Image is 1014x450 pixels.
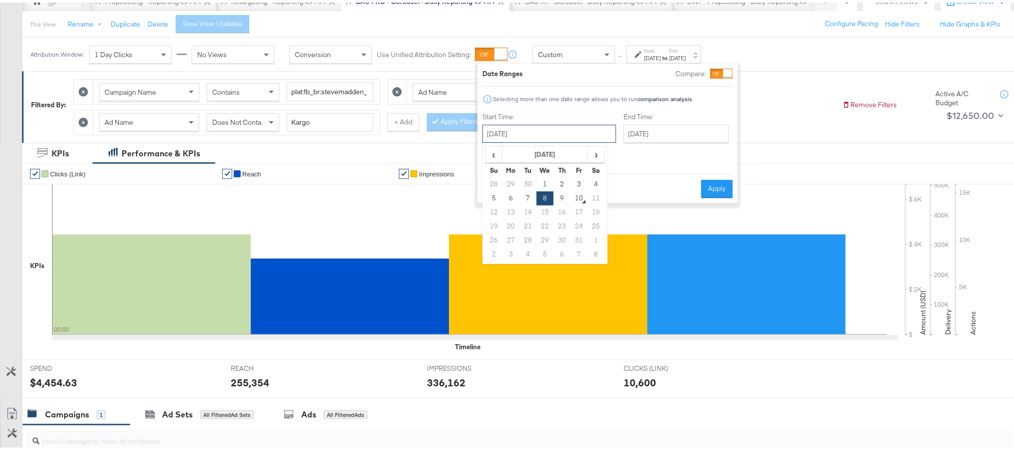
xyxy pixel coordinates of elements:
button: Delete [148,17,168,27]
div: This View: [30,18,57,26]
td: 9 [554,189,571,203]
td: 25 [588,217,605,231]
td: 28 [485,175,502,189]
td: 4 [588,175,605,189]
span: Ad Name [105,115,133,124]
strong: to [661,52,669,59]
label: Start Time: [482,110,616,119]
td: 2 [485,245,502,259]
th: Mo [502,161,520,175]
td: 6 [554,245,571,259]
span: Conversion [295,48,331,57]
th: [DATE] [502,144,588,161]
td: 29 [537,231,554,245]
div: $4,454.63 [30,373,77,387]
span: ‹ [486,144,501,159]
th: Th [554,161,571,175]
td: 3 [571,175,588,189]
div: Attribution Window: [30,49,84,56]
button: Rename [61,13,113,31]
td: 21 [520,217,537,231]
input: Search Campaigns by Name, ID or Objective [40,424,922,444]
td: 17 [571,203,588,217]
td: 30 [554,231,571,245]
td: 1 [588,231,605,245]
span: SPEND [30,361,105,371]
td: 4 [520,245,537,259]
td: 7 [571,245,588,259]
input: Enter a search term [287,80,373,99]
span: REACH [231,361,306,371]
span: Campaign Name [105,85,156,94]
td: 18 [588,203,605,217]
th: We [537,161,554,175]
span: Custom [538,48,563,57]
span: Clicks (Link) [50,168,86,175]
label: Start: [644,45,661,52]
td: 7 [520,189,537,203]
a: ✔ [30,166,40,176]
th: Tu [520,161,537,175]
td: 24 [571,217,588,231]
td: 30 [520,175,537,189]
button: Apply [701,177,733,195]
text: Delivery [943,307,952,332]
div: 10,600 [624,373,656,387]
button: Duplicate [111,17,140,27]
span: Contains [212,85,240,94]
input: Enter a search term [287,111,373,129]
label: End: [669,45,686,52]
td: 20 [502,217,520,231]
strong: comparison analysis [638,93,692,100]
td: 5 [485,189,502,203]
div: KPIs [30,259,45,268]
button: $12,650.00 [942,105,1006,121]
div: Campaigns [45,406,89,418]
td: 19 [485,217,502,231]
td: 27 [502,231,520,245]
td: 13 [502,203,520,217]
label: Use Unified Attribution Setting: [377,48,471,57]
td: 16 [554,203,571,217]
label: Compare: [676,67,706,76]
span: Does Not Contain [212,115,267,124]
div: Filtered By: [31,98,66,107]
td: 1 [537,175,554,189]
td: 12 [485,203,502,217]
div: Selecting more than one date range allows you to run . [492,93,694,100]
button: Hide Filters [885,17,920,27]
div: Ads [301,406,316,418]
td: 8 [537,189,554,203]
label: End Time: [624,110,733,119]
th: Fr [571,161,588,175]
td: 31 [571,231,588,245]
td: 10 [571,189,588,203]
button: Hide Graphs & KPIs [940,17,1000,27]
td: 3 [502,245,520,259]
div: [DATE] [644,52,661,60]
a: ✔ [222,166,232,176]
td: 29 [502,175,520,189]
td: 11 [588,189,605,203]
div: All Filtered Ad Sets [200,408,254,417]
div: $12,650.00 [946,106,994,121]
td: 6 [502,189,520,203]
th: Su [485,161,502,175]
td: 22 [537,217,554,231]
td: 14 [520,203,537,217]
td: 23 [554,217,571,231]
div: Date Ranges [482,67,523,76]
div: All Filtered Ads [324,408,367,417]
td: 15 [537,203,554,217]
div: [DATE] [669,52,686,60]
th: Sa [588,161,605,175]
span: 1 Day Clicks [95,48,133,57]
a: ✔ [399,166,409,176]
td: 8 [588,245,605,259]
text: Amount (USD) [918,288,927,332]
div: 336,162 [427,373,465,387]
div: Active A/C Budget [935,87,990,105]
div: 1 [97,408,106,417]
div: Ad Sets [162,406,193,418]
td: 5 [537,245,554,259]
